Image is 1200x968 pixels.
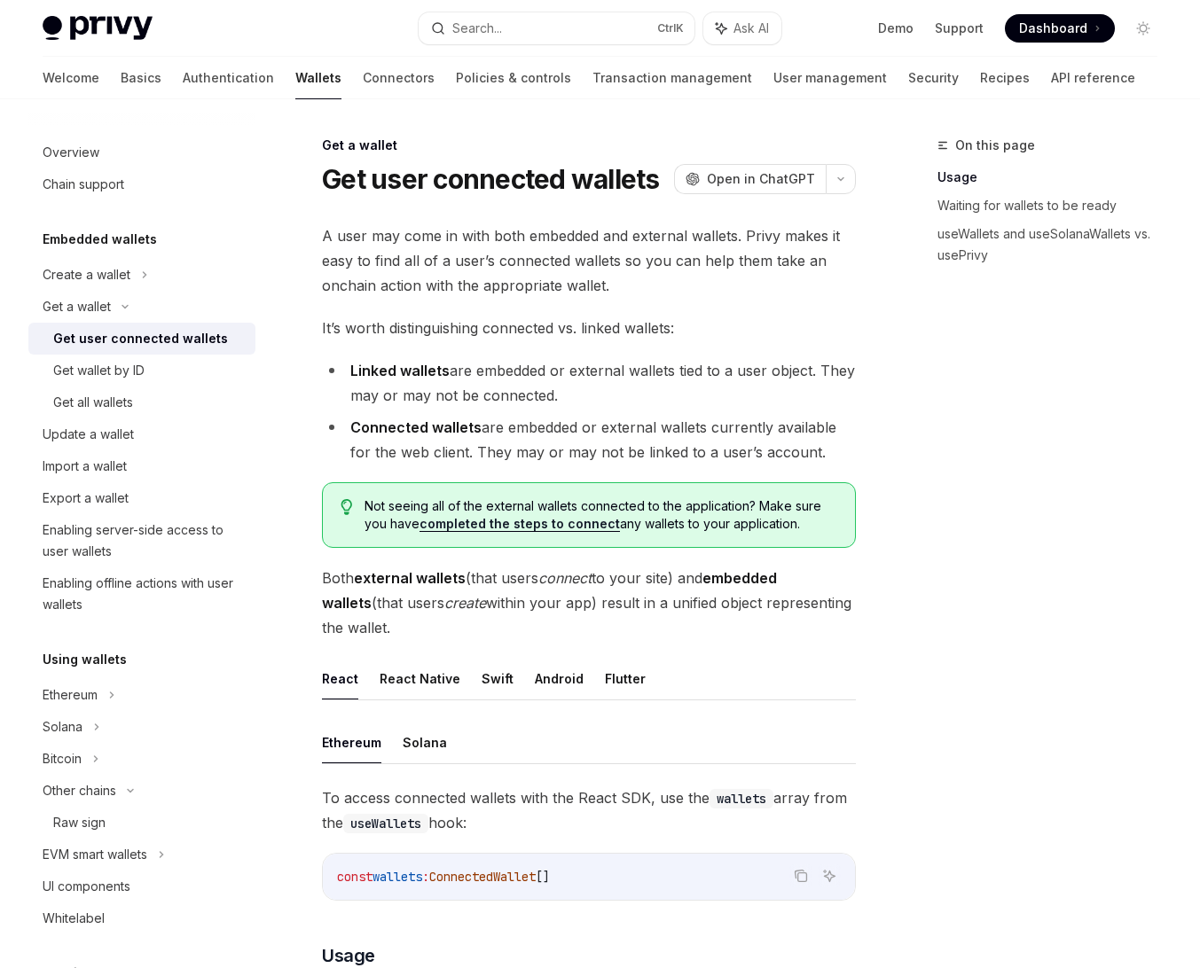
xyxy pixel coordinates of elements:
[43,716,82,738] div: Solana
[674,164,826,194] button: Open in ChatGPT
[1005,14,1115,43] a: Dashboard
[43,264,130,285] div: Create a wallet
[28,450,255,482] a: Import a wallet
[121,57,161,99] a: Basics
[707,170,815,188] span: Open in ChatGPT
[354,569,466,587] strong: external wallets
[53,812,106,833] div: Raw sign
[908,57,959,99] a: Security
[710,789,773,808] code: wallets
[43,876,130,897] div: UI components
[322,415,856,464] li: are embedded or external wallets currently available for the web client. They may or may not be l...
[28,168,255,200] a: Chain support
[937,163,1172,191] a: Usage
[322,566,856,640] span: Both (that users to your site) and (that users within your app) result in a unified object repres...
[28,902,255,934] a: Whitelabel
[28,482,255,514] a: Export a wallet
[43,174,124,195] div: Chain support
[28,418,255,450] a: Update a wallet
[605,658,646,699] button: Flutter
[733,20,769,37] span: Ask AI
[420,516,620,532] a: completed the steps to connect
[43,908,105,929] div: Whitelabel
[657,21,684,35] span: Ctrl K
[28,807,255,839] a: Raw sign
[789,864,812,887] button: Copy the contents from the code block
[28,386,255,418] a: Get all wallets
[350,418,482,436] strong: Connected wallets
[43,684,98,706] div: Ethereum
[350,362,450,379] strong: Linked wallets
[429,869,536,885] span: ConnectedWallet
[322,658,358,699] button: React
[43,142,99,163] div: Overview
[43,424,134,445] div: Update a wallet
[343,814,428,833] code: useWallets
[43,16,153,41] img: light logo
[380,658,460,699] button: React Native
[43,229,157,250] h5: Embedded wallets
[43,456,127,477] div: Import a wallet
[703,12,781,44] button: Ask AI
[322,163,660,195] h1: Get user connected wallets
[322,785,856,835] span: To access connected wallets with the React SDK, use the array from the hook:
[295,57,341,99] a: Wallets
[444,594,486,612] em: create
[773,57,887,99] a: User management
[980,57,1030,99] a: Recipes
[28,567,255,621] a: Enabling offline actions with user wallets
[28,323,255,355] a: Get user connected wallets
[482,658,514,699] button: Swift
[322,358,856,408] li: are embedded or external wallets tied to a user object. They may or may not be connected.
[43,573,245,615] div: Enabling offline actions with user wallets
[322,722,381,763] button: Ethereum
[43,780,116,801] div: Other chains
[28,514,255,567] a: Enabling server-side access to user wallets
[937,191,1172,220] a: Waiting for wallets to be ready
[43,519,245,562] div: Enabling server-side access to user wallets
[28,870,255,902] a: UI components
[53,360,145,381] div: Get wallet by ID
[818,864,841,887] button: Ask AI
[322,223,856,298] span: A user may come in with both embedded and external wallets. Privy makes it easy to find all of a ...
[955,135,1035,156] span: On this page
[322,316,856,340] span: It’s worth distinguishing connected vs. linked wallets:
[538,569,592,587] em: connect
[1129,14,1157,43] button: Toggle dark mode
[43,649,127,670] h5: Using wallets
[535,658,584,699] button: Android
[365,497,837,533] span: Not seeing all of the external wallets connected to the application? Make sure you have any walle...
[53,328,228,349] div: Get user connected wallets
[1019,20,1087,37] span: Dashboard
[373,869,422,885] span: wallets
[422,869,429,885] span: :
[363,57,435,99] a: Connectors
[183,57,274,99] a: Authentication
[43,488,129,509] div: Export a wallet
[592,57,752,99] a: Transaction management
[28,355,255,386] a: Get wallet by ID
[337,869,373,885] span: const
[935,20,984,37] a: Support
[937,220,1172,269] a: useWallets and useSolanaWallets vs. usePrivy
[43,296,111,317] div: Get a wallet
[28,137,255,168] a: Overview
[536,869,550,885] span: []
[43,844,147,865] div: EVM smart wallets
[341,499,353,515] svg: Tip
[403,722,447,763] button: Solana
[53,392,133,413] div: Get all wallets
[878,20,914,37] a: Demo
[419,12,694,44] button: Search...CtrlK
[322,943,375,968] span: Usage
[456,57,571,99] a: Policies & controls
[43,748,82,769] div: Bitcoin
[43,57,99,99] a: Welcome
[1051,57,1135,99] a: API reference
[452,18,502,39] div: Search...
[322,137,856,154] div: Get a wallet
